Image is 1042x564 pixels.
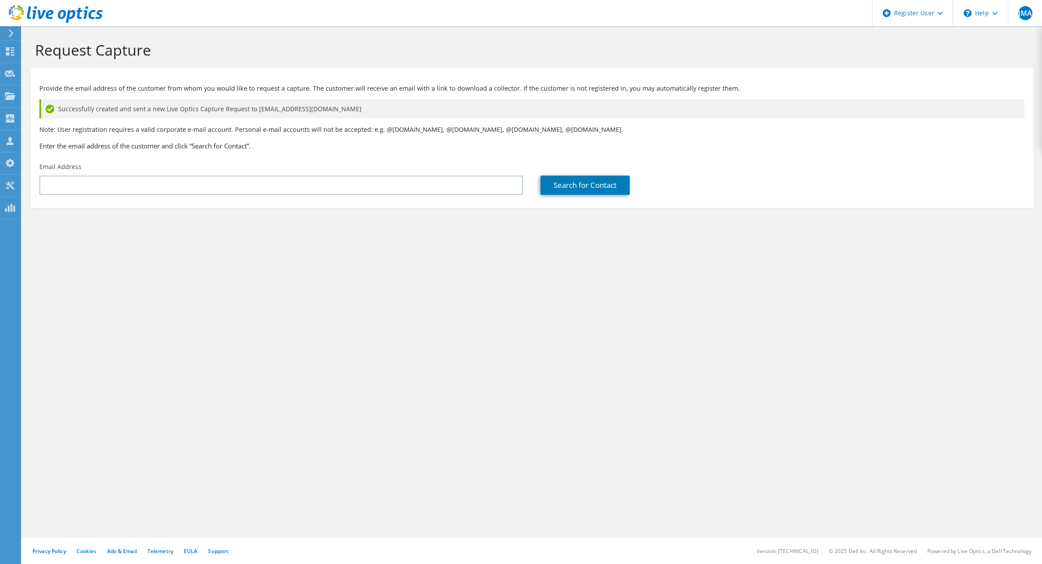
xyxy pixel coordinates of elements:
[757,547,818,555] li: Version: [TECHNICAL_ID]
[58,104,361,114] span: Successfully created and sent a new Live Optics Capture Request to [EMAIL_ADDRESS][DOMAIN_NAME]
[964,9,972,17] svg: \n
[927,547,1031,555] li: Powered by Live Optics, a Dell Technology
[39,125,1024,134] p: Note: User registration requires a valid corporate e-mail account. Personal e-mail accounts will ...
[39,141,1024,151] h3: Enter the email address of the customer and click “Search for Contact”.
[32,547,66,555] a: Privacy Policy
[208,547,228,555] a: Support
[147,547,173,555] a: Telemetry
[540,176,630,195] a: Search for Contact
[39,162,81,171] label: Email Address
[184,547,197,555] a: EULA
[35,41,1024,59] h1: Request Capture
[1018,6,1032,20] span: JMA
[829,547,917,555] li: © 2025 Dell Inc. All Rights Reserved
[39,84,1024,93] p: Provide the email address of the customer from whom you would like to request a capture. The cust...
[107,547,137,555] a: Ads & Email
[77,547,97,555] a: Cookies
